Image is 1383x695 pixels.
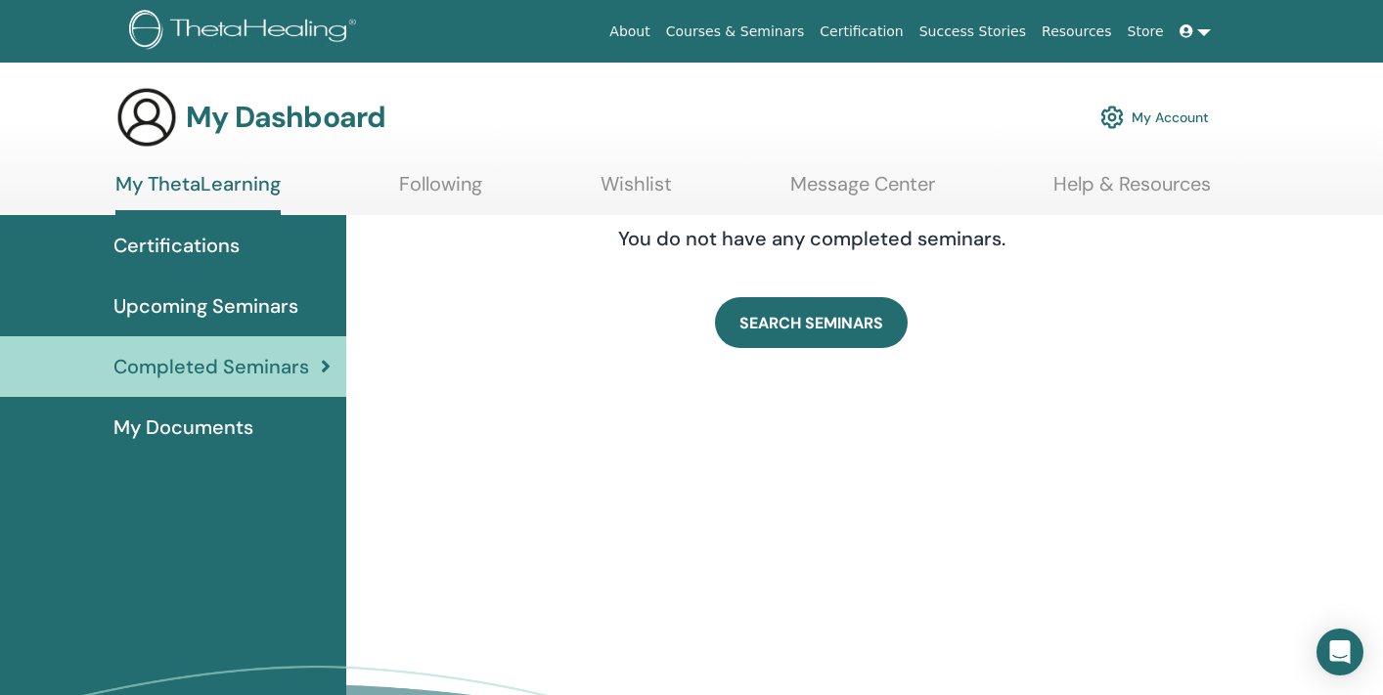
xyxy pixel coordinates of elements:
[1053,172,1211,210] a: Help & Resources
[504,227,1120,250] h4: You do not have any completed seminars.
[912,14,1034,50] a: Success Stories
[602,14,657,50] a: About
[113,231,240,260] span: Certifications
[812,14,911,50] a: Certification
[1120,14,1172,50] a: Store
[113,413,253,442] span: My Documents
[790,172,935,210] a: Message Center
[113,291,298,321] span: Upcoming Seminars
[1034,14,1120,50] a: Resources
[113,352,309,381] span: Completed Seminars
[1100,101,1124,134] img: cog.svg
[186,100,385,135] h3: My Dashboard
[1316,629,1363,675] div: Open Intercom Messenger
[739,313,883,333] span: SEARCH SEMINARS
[399,172,482,210] a: Following
[115,86,178,149] img: generic-user-icon.jpg
[115,172,281,215] a: My ThetaLearning
[658,14,813,50] a: Courses & Seminars
[129,10,363,54] img: logo.png
[601,172,672,210] a: Wishlist
[715,297,908,348] a: SEARCH SEMINARS
[1100,96,1209,139] a: My Account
